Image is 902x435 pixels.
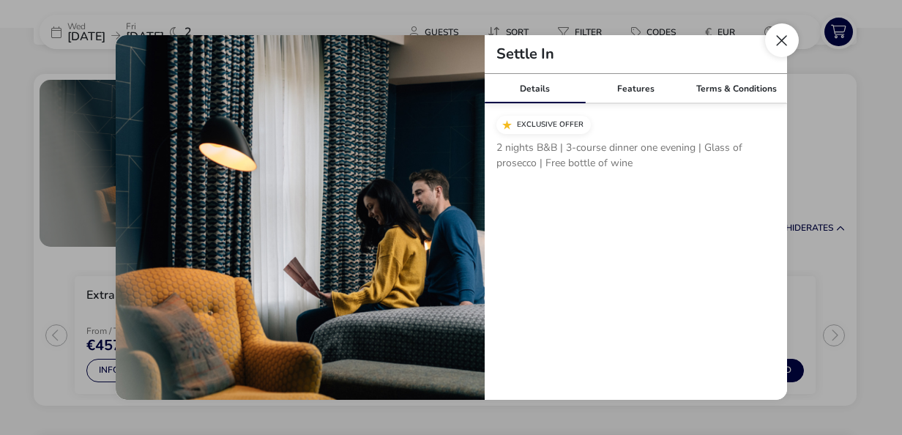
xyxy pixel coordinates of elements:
[686,74,787,103] div: Terms & Conditions
[485,47,566,62] h2: Settle In
[585,74,686,103] div: Features
[496,116,591,134] div: Exclusive Offer
[116,35,787,400] div: tariffDetails
[765,23,799,57] button: Close modal
[485,74,586,103] div: Details
[496,140,775,176] p: 2 nights B&B | 3-course dinner one evening | Glass of prosecco | Free bottle of wine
